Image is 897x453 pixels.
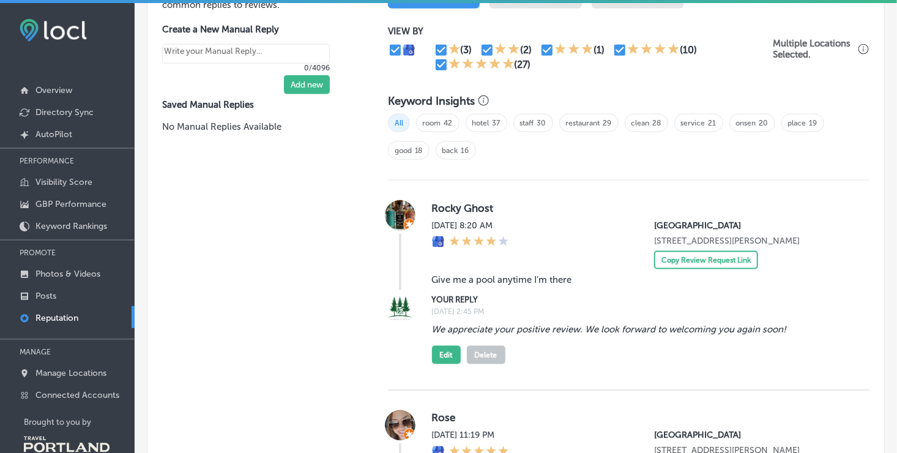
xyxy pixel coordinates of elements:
a: 29 [603,119,612,127]
a: staff [520,119,534,127]
textarea: Create your Quick Reply [162,44,330,64]
p: VIEW BY [388,26,773,37]
label: Saved Manual Replies [162,99,349,110]
a: 21 [709,119,716,127]
button: Delete [467,346,505,364]
label: Rocky Ghost [432,202,850,214]
p: Visibility Score [35,177,92,187]
blockquote: Give me a pool anytime I’m there [432,274,850,285]
div: 5 Stars [448,58,515,72]
h3: Keyword Insights [388,94,475,108]
label: [DATE] 8:20 AM [432,220,509,231]
a: place [788,119,806,127]
a: 20 [759,119,769,127]
label: Rose [432,412,850,424]
a: 19 [810,119,817,127]
a: 16 [461,146,469,155]
p: Brought to you by [24,417,135,427]
a: clean [631,119,650,127]
a: 42 [444,119,453,127]
label: Create a New Manual Reply [162,24,330,35]
p: AutoPilot [35,129,72,140]
div: (2) [520,44,532,56]
a: onsen [736,119,756,127]
div: 3 Stars [554,43,594,58]
img: Image [385,293,415,324]
p: GBP Performance [35,199,106,209]
label: YOUR REPLY [432,295,850,304]
a: 30 [537,119,546,127]
div: 2 Stars [494,43,520,58]
div: 4 Stars [449,236,509,249]
p: 4901 NE Five Oaks Dr [654,236,850,246]
p: Connected Accounts [35,390,119,400]
div: 1 Star [448,43,461,58]
a: service [681,119,705,127]
div: (3) [461,44,472,56]
div: 4 Stars [627,43,680,58]
label: [DATE] 2:45 PM [432,307,850,316]
img: Travel Portland [24,436,110,452]
p: Manage Locations [35,368,106,378]
p: Photos & Videos [35,269,100,279]
blockquote: We appreciate your positive review. We look forward to welcoming you again soon! [432,324,850,335]
button: Add new [284,75,330,94]
p: Reputation [35,313,78,323]
a: good [395,146,412,155]
a: 28 [653,119,661,127]
p: Directory Sync [35,107,94,118]
a: 18 [415,146,423,155]
img: fda3e92497d09a02dc62c9cd864e3231.png [20,19,87,42]
a: hotel [472,119,489,127]
a: room [423,119,441,127]
div: (27) [515,59,531,70]
p: Keyword Rankings [35,221,107,231]
a: back [442,146,458,155]
p: Posts [35,291,56,301]
div: (1) [594,44,605,56]
p: 0/4096 [162,64,330,72]
p: Overview [35,85,72,95]
label: [DATE] 11:19 PM [432,430,509,441]
button: Copy Review Request Link [654,251,758,269]
span: All [388,114,410,132]
p: Multiple Locations Selected. [773,38,855,60]
a: restaurant [566,119,600,127]
button: Edit [432,346,461,364]
div: (10) [680,44,697,56]
a: 37 [493,119,501,127]
p: Cedartree Hotel [654,430,741,441]
p: Cedartree Hotel [654,220,741,231]
p: No Manual Replies Available [162,120,349,133]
